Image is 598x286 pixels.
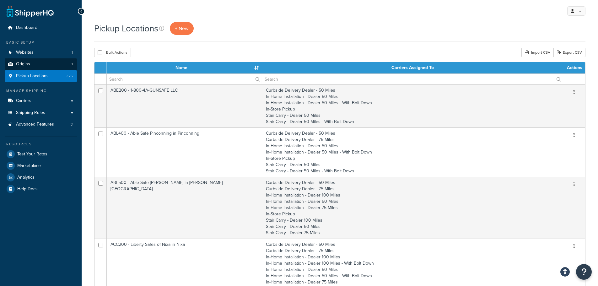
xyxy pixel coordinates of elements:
td: Curbside Delivery Dealer - 50 Miles Curbside Delivery Dealer - 75 Miles In-Home Installation - De... [262,127,563,177]
td: ABE200 - 1-800-4A-GUNSAFE LLC [107,84,262,127]
span: 1 [72,50,73,55]
span: + New [175,25,189,32]
a: Shipping Rules [5,107,77,119]
a: Websites 1 [5,47,77,58]
span: 325 [66,73,73,79]
h1: Pickup Locations [94,22,158,35]
span: Marketplace [17,163,41,169]
a: Carriers [5,95,77,107]
span: Test Your Rates [17,152,47,157]
th: Carriers Assigned To [262,62,563,73]
span: Origins [16,62,30,67]
a: Help Docs [5,183,77,195]
span: Analytics [17,175,35,180]
a: Analytics [5,172,77,183]
span: Pickup Locations [16,73,49,79]
input: Search [262,74,563,84]
div: Manage Shipping [5,88,77,94]
div: Basic Setup [5,40,77,45]
a: Pickup Locations 325 [5,70,77,82]
td: ABL400 - Able Safe Pinconning in Pinconning [107,127,262,177]
li: Origins [5,58,77,70]
a: + New [170,22,194,35]
span: Websites [16,50,34,55]
span: 3 [71,122,73,127]
li: Websites [5,47,77,58]
a: Dashboard [5,22,77,34]
span: Dashboard [16,25,37,30]
div: Resources [5,142,77,147]
a: Export CSV [553,48,585,57]
input: Search [107,74,262,84]
span: Help Docs [17,186,38,192]
a: Advanced Features 3 [5,119,77,130]
td: ABL500 - Able Safe [PERSON_NAME] in [PERSON_NAME][GEOGRAPHIC_DATA] [107,177,262,239]
li: Pickup Locations [5,70,77,82]
button: Open Resource Center [576,264,592,280]
th: Actions [563,62,585,73]
span: 1 [72,62,73,67]
span: Carriers [16,98,31,104]
a: ShipperHQ Home [7,5,54,17]
span: Shipping Rules [16,110,45,116]
th: Name : activate to sort column ascending [107,62,262,73]
a: Test Your Rates [5,148,77,160]
li: Advanced Features [5,119,77,130]
button: Bulk Actions [94,48,131,57]
td: Curbside Delivery Dealer - 50 Miles In-Home Installation - Dealer 50 Miles In-Home Installation -... [262,84,563,127]
a: Marketplace [5,160,77,171]
div: Import CSV [521,48,553,57]
td: Curbside Delivery Dealer - 50 Miles Curbside Delivery Dealer - 75 Miles In-Home Installation - De... [262,177,563,239]
a: Origins 1 [5,58,77,70]
span: Advanced Features [16,122,54,127]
